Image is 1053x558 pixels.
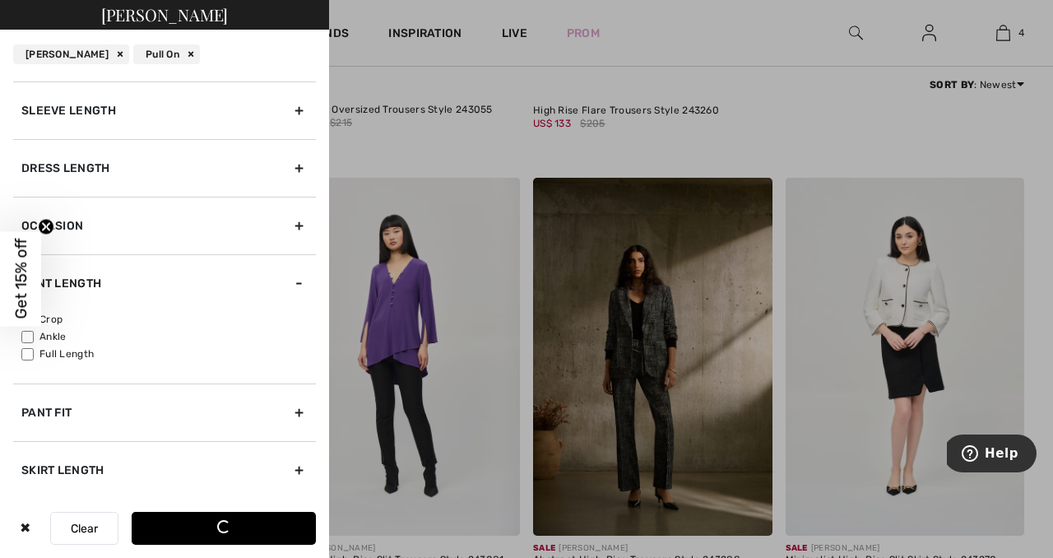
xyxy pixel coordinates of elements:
input: Ankle [21,331,34,343]
input: Full Length [21,348,34,360]
div: Pant Fit [13,384,316,441]
div: Pull On [133,44,200,64]
button: Close teaser [38,219,54,235]
div: ✖ [13,512,37,545]
button: Clear [50,512,118,545]
label: Crop [21,312,316,327]
label: Full Length [21,346,316,361]
span: Get 15% off [12,239,30,319]
label: Ankle [21,329,316,344]
iframe: Opens a widget where you can find more information [947,435,1037,476]
div: [PERSON_NAME] [13,44,129,64]
div: Skirt Length [13,441,316,499]
div: Dress Length [13,139,316,197]
div: Pant Length [13,254,316,312]
div: Sleeve length [13,81,316,139]
div: Occasion [13,197,316,254]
